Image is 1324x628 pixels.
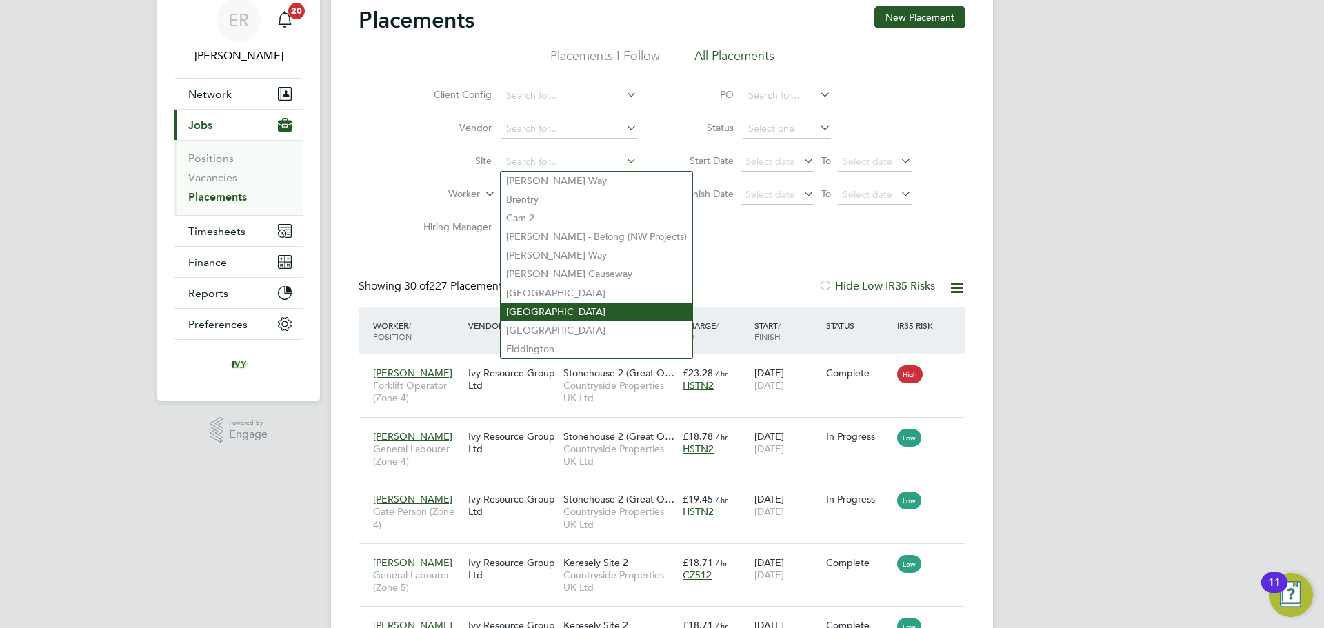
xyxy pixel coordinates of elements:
span: £23.28 [683,367,713,379]
input: Search for... [743,86,831,105]
span: Preferences [188,318,248,331]
span: / hr [716,432,728,442]
div: Showing [359,279,510,294]
span: Select date [745,155,795,168]
span: General Labourer (Zone 4) [373,443,461,467]
span: Low [897,429,921,447]
label: Site [412,154,492,167]
a: Positions [188,152,234,165]
a: [PERSON_NAME]Forklift Operator (Zone 4)Ivy Resource Group LtdStonehouse 2 (Great O…Countryside Pr... [370,359,965,371]
span: / hr [716,558,728,568]
div: In Progress [826,430,891,443]
span: Countryside Properties UK Ltd [563,505,676,530]
div: Vendor [465,313,560,338]
span: £18.78 [683,430,713,443]
span: Timesheets [188,225,245,238]
img: ivyresourcegroup-logo-retina.png [228,354,250,376]
span: Powered by [229,417,268,429]
span: Select date [843,188,892,201]
div: [DATE] [751,360,823,398]
span: / Finish [754,320,781,342]
button: Jobs [174,110,303,140]
span: [PERSON_NAME] [373,556,452,569]
span: [DATE] [754,443,784,455]
span: HSTN2 [683,505,714,518]
input: Select one [743,119,831,139]
span: [DATE] [754,379,784,392]
div: Start [751,313,823,349]
span: Countryside Properties UK Ltd [563,379,676,404]
li: [PERSON_NAME] Way [501,246,692,265]
span: Keresely Site 2 [563,556,628,569]
div: Status [823,313,894,338]
a: [PERSON_NAME]General Labourer (Zone 4)Ivy Resource Group LtdStonehouse 2 (Great O…Countryside Pro... [370,423,965,434]
div: Jobs [174,140,303,215]
span: Select date [745,188,795,201]
span: Forklift Operator (Zone 4) [373,379,461,404]
div: Complete [826,367,891,379]
span: [PERSON_NAME] [373,367,452,379]
span: [DATE] [754,505,784,518]
a: [PERSON_NAME]General Labourer (Zone 5)Ivy Resource Group LtdKeresely Site 2Countryside Properties... [370,549,965,560]
button: Finance [174,247,303,277]
span: To [817,152,835,170]
span: 20 [288,3,305,19]
span: Gate Person (Zone 4) [373,505,461,530]
label: Worker [401,188,480,201]
span: Jobs [188,119,212,132]
span: Stonehouse 2 (Great O… [563,493,674,505]
li: [PERSON_NAME] - Belong (NW Projects) [501,227,692,246]
label: Client Config [412,88,492,101]
span: Stonehouse 2 (Great O… [563,430,674,443]
span: General Labourer (Zone 5) [373,569,461,594]
span: Select date [843,155,892,168]
span: Engage [229,429,268,440]
label: PO [672,88,734,101]
h2: Placements [359,6,474,34]
a: Go to home page [174,354,303,376]
span: To [817,185,835,203]
span: CZ512 [683,569,712,581]
button: Open Resource Center, 11 new notifications [1269,573,1313,617]
button: Timesheets [174,216,303,246]
label: Start Date [672,154,734,167]
button: Network [174,79,303,109]
span: / Position [373,320,412,342]
div: Charge [679,313,751,349]
div: [DATE] [751,423,823,462]
button: New Placement [874,6,965,28]
span: ER [228,11,249,29]
input: Search for... [501,119,637,139]
div: In Progress [826,493,891,505]
label: Finish Date [672,188,734,200]
span: [PERSON_NAME] [373,493,452,505]
span: [DATE] [754,569,784,581]
a: Vacancies [188,171,237,184]
span: Reports [188,287,228,300]
a: [PERSON_NAME]General Labourer (Zone 5)Ivy Resource Group LtdKeresely Site 2Countryside Properties... [370,611,965,623]
li: Brentry [501,190,692,209]
div: [DATE] [751,549,823,588]
span: Stonehouse 2 (Great O… [563,367,674,379]
span: High [897,365,923,383]
div: Ivy Resource Group Ltd [465,486,560,525]
li: Fiddington [501,340,692,358]
div: Ivy Resource Group Ltd [465,549,560,588]
div: Worker [370,313,465,349]
div: IR35 Risk [894,313,941,338]
div: 11 [1268,583,1281,600]
li: [GEOGRAPHIC_DATA] [501,321,692,340]
span: Network [188,88,232,101]
span: Emma Randall [174,48,303,64]
span: Low [897,492,921,509]
span: HSTN2 [683,379,714,392]
span: / hr [716,494,728,505]
div: Ivy Resource Group Ltd [465,423,560,462]
a: Placements [188,190,247,203]
li: [GEOGRAPHIC_DATA] [501,303,692,321]
div: [DATE] [751,486,823,525]
label: Hide Low IR35 Risks [819,279,935,293]
li: All Placements [694,48,774,72]
span: Finance [188,256,227,269]
input: Search for... [501,86,637,105]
